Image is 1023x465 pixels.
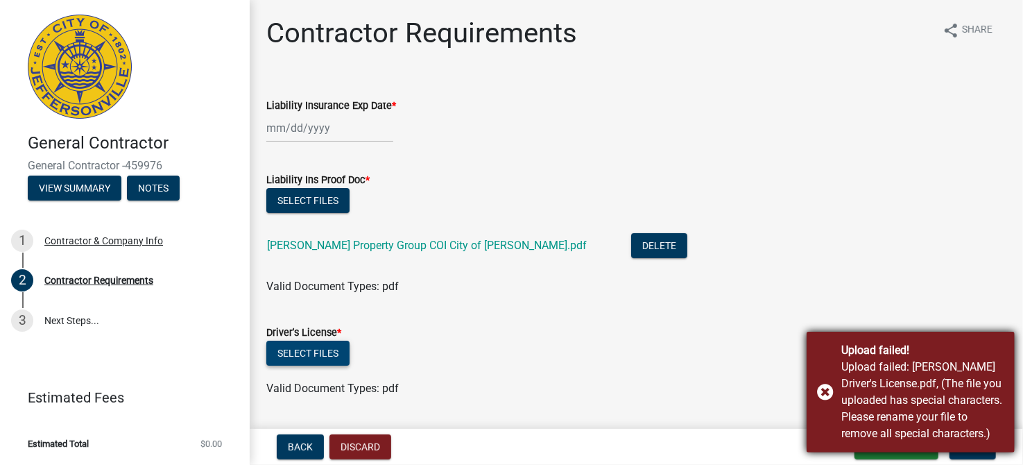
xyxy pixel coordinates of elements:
[266,280,399,293] span: Valid Document Types: pdf
[266,176,370,185] label: Liability Ins Proof Doc
[44,276,153,285] div: Contractor Requirements
[266,17,577,50] h1: Contractor Requirements
[266,328,341,338] label: Driver's License
[329,434,391,459] button: Discard
[631,233,687,258] button: Delete
[841,342,1004,359] div: Upload failed!
[277,434,324,459] button: Back
[28,15,132,119] img: City of Jeffersonville, Indiana
[44,236,163,246] div: Contractor & Company Info
[11,384,227,412] a: Estimated Fees
[931,17,1004,44] button: shareShare
[266,188,350,213] button: Select files
[11,269,33,291] div: 2
[127,176,180,201] button: Notes
[267,239,587,252] a: [PERSON_NAME] Property Group COI City of [PERSON_NAME].pdf
[962,22,992,39] span: Share
[288,441,313,453] span: Back
[28,183,121,194] wm-modal-confirm: Summary
[200,439,222,448] span: $0.00
[127,183,180,194] wm-modal-confirm: Notes
[28,133,239,153] h4: General Contractor
[943,22,959,39] i: share
[28,159,222,172] span: General Contractor -459976
[11,310,33,332] div: 3
[841,359,1004,442] div: Upload failed: M. Pait Driver's License.pdf, (The file you uploaded has special characters. Pleas...
[631,240,687,253] wm-modal-confirm: Delete Document
[11,230,33,252] div: 1
[266,114,393,142] input: mm/dd/yyyy
[28,176,121,201] button: View Summary
[28,439,89,448] span: Estimated Total
[266,101,396,111] label: Liability Insurance Exp Date
[266,341,350,366] button: Select files
[266,382,399,395] span: Valid Document Types: pdf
